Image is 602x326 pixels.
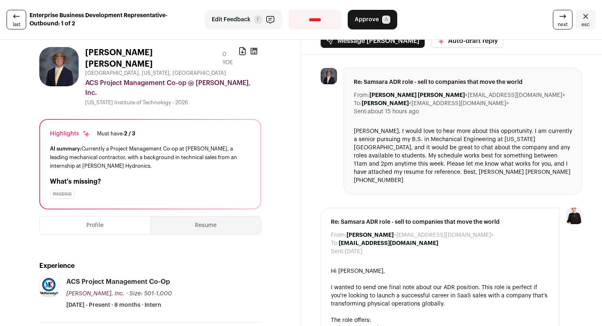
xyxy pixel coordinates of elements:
[7,10,26,29] a: last
[576,10,595,29] a: Close
[50,146,81,151] span: AI summary:
[369,92,465,98] b: [PERSON_NAME] [PERSON_NAME]
[13,21,20,28] span: last
[212,16,251,24] span: Edit Feedback
[331,239,339,247] dt: To:
[368,108,419,116] dd: about 15 hours ago
[66,277,170,286] div: ACS Project Management Co-op
[369,91,565,99] dd: <[EMAIL_ADDRESS][DOMAIN_NAME]>
[222,50,238,67] div: 0 YOE
[566,208,582,224] img: 9240684-medium_jpg
[321,34,425,48] button: Message [PERSON_NAME]
[85,70,226,76] span: [GEOGRAPHIC_DATA], [US_STATE], [GEOGRAPHIC_DATA]
[39,47,79,86] img: 85670ee8059d274c72fbecb8993c7d2cac2a2125aa9405fef3f75b58389aa236.jpg
[66,291,124,297] span: [PERSON_NAME], Inc.
[40,278,59,297] img: 4db09eb9438cd7ccacb1f4a57d3bf21c764a56d9b475d49a655477f65f3a1f22.jpg
[321,68,337,84] img: 85670ee8059d274c72fbecb8993c7d2cac2a2125aa9405fef3f75b58389aa236.jpg
[362,101,409,106] b: [PERSON_NAME]
[331,218,549,226] span: Re: Samsara ADR role - sell to companies that move the world
[205,10,282,29] button: Edit Feedback F
[331,267,549,275] div: Hi [PERSON_NAME],
[85,78,261,98] div: ACS Project Management Co-op @ [PERSON_NAME], Inc.
[558,21,568,28] span: next
[151,216,261,234] button: Resume
[331,316,549,324] div: The role offers:
[346,231,494,239] dd: <[EMAIL_ADDRESS][DOMAIN_NAME]>
[582,21,590,28] span: esc
[354,99,362,108] dt: To:
[50,190,75,199] div: Phoenix
[50,144,251,170] div: Currently a Project Management Co-op at [PERSON_NAME], a leading mechanical contractor, with a ba...
[66,301,161,309] span: [DATE] - Present · 8 months · Intern
[339,241,438,246] b: [EMAIL_ADDRESS][DOMAIN_NAME]
[382,16,390,24] span: A
[553,10,573,29] a: next
[354,127,572,184] div: [PERSON_NAME], I would love to hear more about this opportunity. I am currently a senior pursuing...
[124,131,135,136] span: 2 / 3
[40,216,150,234] button: Profile
[331,247,345,256] dt: Sent:
[354,91,369,99] dt: From:
[97,130,135,137] div: Must have:
[39,261,261,271] h2: Experience
[50,130,91,138] div: Highlights
[346,232,394,238] b: [PERSON_NAME]
[431,34,503,48] button: Auto-draft reply
[85,99,261,106] div: [US_STATE] Institute of Technology - 2026
[331,283,549,308] div: I wanted to send one final note about our ADR position. This role is perfect if you're looking to...
[354,78,572,86] span: Re: Samsara ADR role - sell to companies that move the world
[50,177,251,187] h2: What's missing?
[254,16,262,24] span: F
[331,231,346,239] dt: From:
[362,99,509,108] dd: <[EMAIL_ADDRESS][DOMAIN_NAME]>
[354,108,368,116] dt: Sent:
[85,47,219,70] h1: [PERSON_NAME] [PERSON_NAME]
[126,291,172,297] span: · Size: 501-1,000
[348,10,397,29] button: Approve A
[345,247,362,256] dd: [DATE]
[355,16,379,24] span: Approve
[29,11,199,28] strong: Enterprise Business Development Representative- Outbound: 1 of 2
